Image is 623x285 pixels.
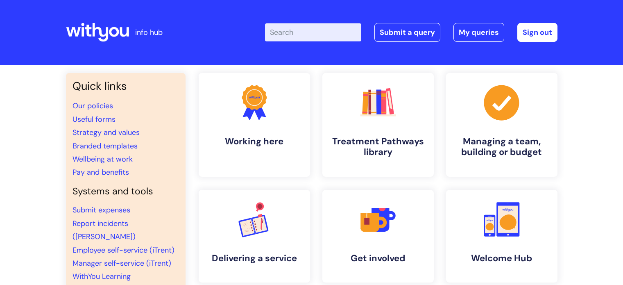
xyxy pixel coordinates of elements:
a: Branded templates [72,141,138,151]
h4: Delivering a service [205,253,304,264]
h4: Working here [205,136,304,147]
h4: Managing a team, building or budget [453,136,551,158]
a: Treatment Pathways library [322,73,434,177]
a: Delivering a service [199,190,310,283]
a: Managing a team, building or budget [446,73,557,177]
h4: Welcome Hub [453,253,551,264]
p: info hub [135,26,163,39]
a: Our policies [72,101,113,111]
a: My queries [453,23,504,42]
a: Working here [199,73,310,177]
a: Sign out [517,23,557,42]
a: Manager self-service (iTrent) [72,258,171,268]
div: | - [265,23,557,42]
a: Pay and benefits [72,167,129,177]
a: Submit expenses [72,205,130,215]
a: Employee self-service (iTrent) [72,245,174,255]
input: Search [265,23,361,41]
a: Report incidents ([PERSON_NAME]) [72,219,136,242]
a: Submit a query [374,23,440,42]
a: Strategy and values [72,128,140,137]
a: Get involved [322,190,434,283]
a: Wellbeing at work [72,154,133,164]
a: WithYou Learning [72,271,131,281]
h4: Get involved [329,253,427,264]
a: Useful forms [72,114,116,124]
a: Welcome Hub [446,190,557,283]
h3: Quick links [72,80,179,93]
h4: Treatment Pathways library [329,136,427,158]
h4: Systems and tools [72,186,179,197]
